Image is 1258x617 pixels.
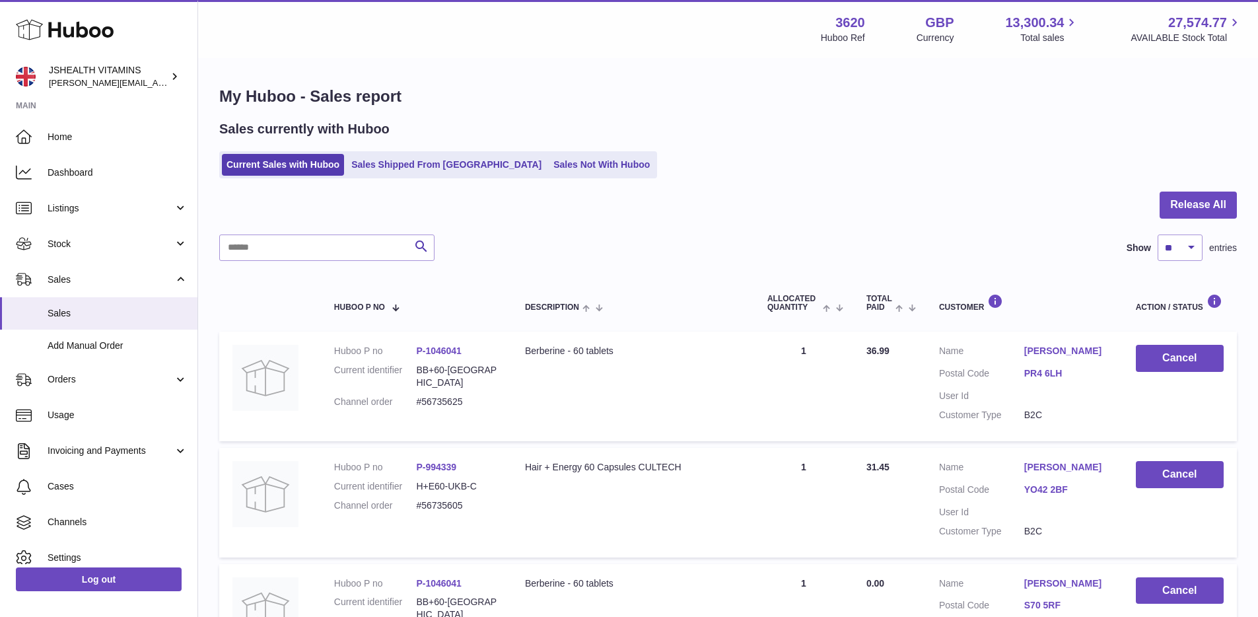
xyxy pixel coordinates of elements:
[1020,32,1079,44] span: Total sales
[835,14,865,32] strong: 3620
[1024,484,1109,496] a: YO42 2BF
[939,461,1024,477] dt: Name
[939,484,1024,499] dt: Postal Code
[334,461,417,474] dt: Huboo P no
[48,202,174,215] span: Listings
[334,364,417,389] dt: Current identifier
[232,345,298,411] img: no-photo.jpg
[1136,345,1224,372] button: Cancel
[49,77,265,88] span: [PERSON_NAME][EMAIL_ADDRESS][DOMAIN_NAME]
[1005,14,1064,32] span: 13,300.34
[1024,461,1109,474] a: [PERSON_NAME]
[48,273,174,286] span: Sales
[347,154,546,176] a: Sales Shipped From [GEOGRAPHIC_DATA]
[917,32,954,44] div: Currency
[1131,32,1242,44] span: AVAILABLE Stock Total
[48,480,188,493] span: Cases
[939,390,1024,402] dt: User Id
[416,578,462,589] a: P-1046041
[48,340,188,352] span: Add Manual Order
[219,86,1237,107] h1: My Huboo - Sales report
[939,367,1024,383] dt: Postal Code
[416,499,499,512] dd: #56735605
[1024,525,1109,538] dd: B2C
[1024,345,1109,357] a: [PERSON_NAME]
[1168,14,1227,32] span: 27,574.77
[1127,242,1151,254] label: Show
[416,345,462,356] a: P-1046041
[1024,577,1109,590] a: [PERSON_NAME]
[939,294,1109,312] div: Customer
[939,506,1024,519] dt: User Id
[48,131,188,143] span: Home
[48,516,188,528] span: Channels
[821,32,865,44] div: Huboo Ref
[1024,367,1109,380] a: PR4 6LH
[525,461,741,474] div: Hair + Energy 60 Capsules CULTECH
[334,303,385,312] span: Huboo P no
[754,332,853,441] td: 1
[525,577,741,590] div: Berberine - 60 tablets
[48,445,174,457] span: Invoicing and Payments
[48,409,188,421] span: Usage
[334,499,417,512] dt: Channel order
[334,396,417,408] dt: Channel order
[232,461,298,527] img: no-photo.jpg
[222,154,344,176] a: Current Sales with Huboo
[1024,409,1109,421] dd: B2C
[334,577,417,590] dt: Huboo P no
[549,154,654,176] a: Sales Not With Huboo
[866,462,890,472] span: 31.45
[416,462,456,472] a: P-994339
[49,64,168,89] div: JSHEALTH VITAMINS
[1131,14,1242,44] a: 27,574.77 AVAILABLE Stock Total
[1136,294,1224,312] div: Action / Status
[16,567,182,591] a: Log out
[1136,577,1224,604] button: Cancel
[416,480,499,493] dd: H+E60-UKB-C
[525,345,741,357] div: Berberine - 60 tablets
[48,552,188,564] span: Settings
[416,396,499,408] dd: #56735625
[334,480,417,493] dt: Current identifier
[866,578,884,589] span: 0.00
[48,238,174,250] span: Stock
[1209,242,1237,254] span: entries
[1136,461,1224,488] button: Cancel
[767,295,820,312] span: ALLOCATED Quantity
[1024,599,1109,612] a: S70 5RF
[334,345,417,357] dt: Huboo P no
[219,120,390,138] h2: Sales currently with Huboo
[48,307,188,320] span: Sales
[1005,14,1079,44] a: 13,300.34 Total sales
[939,525,1024,538] dt: Customer Type
[16,67,36,87] img: francesca@jshealthvitamins.com
[48,166,188,179] span: Dashboard
[754,448,853,558] td: 1
[525,303,579,312] span: Description
[1160,192,1237,219] button: Release All
[939,577,1024,593] dt: Name
[939,345,1024,361] dt: Name
[866,295,892,312] span: Total paid
[939,409,1024,421] dt: Customer Type
[866,345,890,356] span: 36.99
[939,599,1024,615] dt: Postal Code
[416,364,499,389] dd: BB+60-[GEOGRAPHIC_DATA]
[925,14,954,32] strong: GBP
[48,373,174,386] span: Orders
